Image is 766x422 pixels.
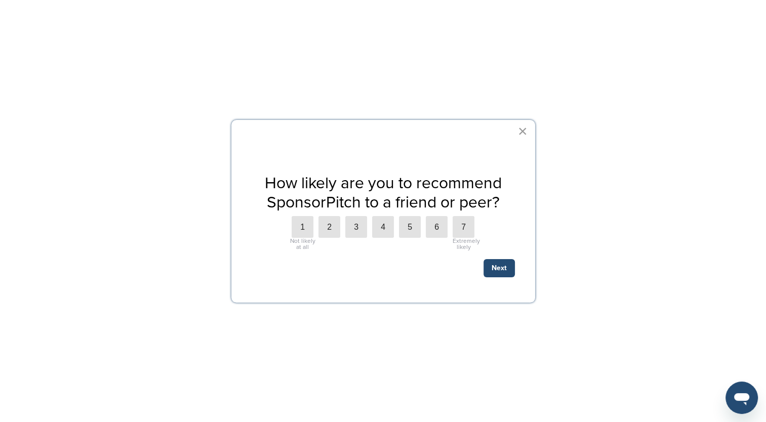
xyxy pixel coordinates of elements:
[292,216,313,238] label: 1
[483,259,515,277] button: Next
[399,216,421,238] label: 5
[318,216,340,238] label: 2
[289,238,316,250] div: Not likely at all
[372,216,394,238] label: 4
[453,216,474,238] label: 7
[252,174,515,213] p: How likely are you to recommend SponsorPitch to a friend or peer?
[518,123,528,139] button: Close
[345,216,367,238] label: 3
[426,216,448,238] label: 6
[453,238,474,250] div: Extremely likely
[725,382,758,414] iframe: Button to launch messaging window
